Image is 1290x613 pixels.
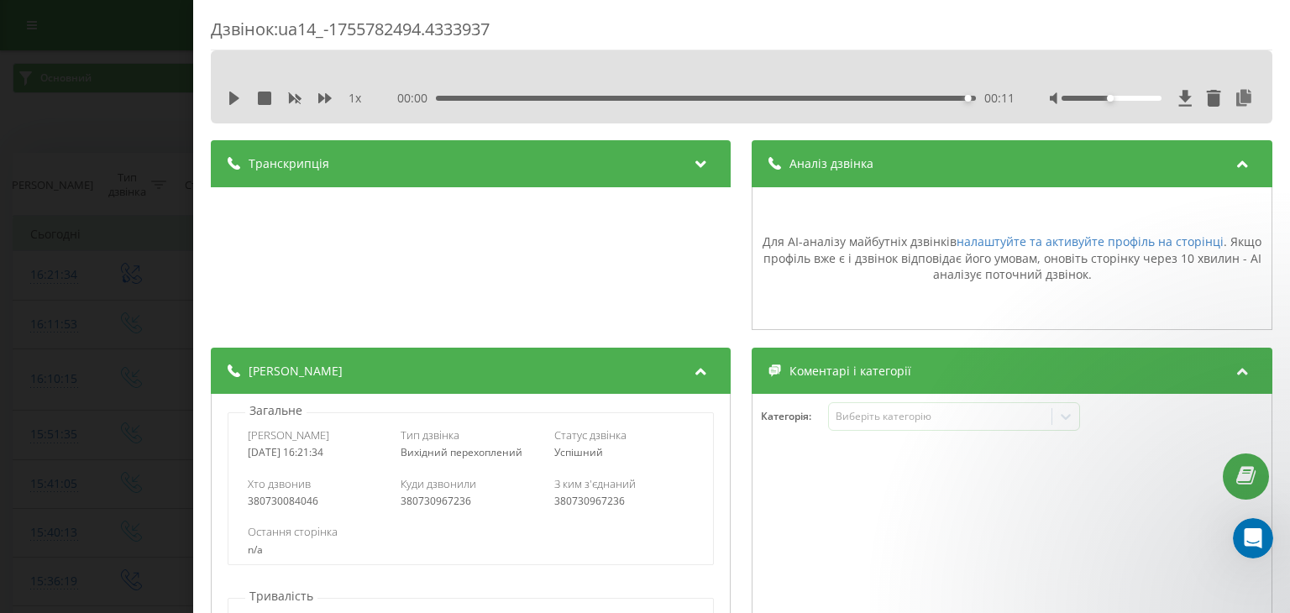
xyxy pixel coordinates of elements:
[401,427,460,443] span: Тип дзвінка
[398,90,437,107] span: 00:00
[211,18,1272,50] div: Дзвінок : ua14_-1755782494.4333937
[248,495,388,507] div: 380730084046
[245,588,317,605] p: Тривалість
[554,427,627,443] span: Статус дзвінка
[248,476,311,491] span: Хто дзвонив
[836,410,1046,423] div: Виберіть категорію
[248,524,338,539] span: Остання сторінка
[762,411,829,422] h4: Категорія :
[984,90,1015,107] span: 00:11
[762,233,1263,283] div: Для AI-аналізу майбутніх дзвінків . Якщо профіль вже є і дзвінок відповідає його умовам, оновіть ...
[401,476,477,491] span: Куди дзвонили
[248,544,694,556] div: n/a
[965,95,972,102] div: Accessibility label
[1233,518,1273,558] iframe: Intercom live chat
[401,445,523,459] span: Вихідний перехоплений
[1107,95,1114,102] div: Accessibility label
[349,90,361,107] span: 1 x
[249,363,343,380] span: [PERSON_NAME]
[245,402,307,419] p: Загальне
[790,363,912,380] span: Коментарі і категорії
[957,233,1224,249] a: налаштуйте та активуйте профіль на сторінці
[790,155,874,172] span: Аналіз дзвінка
[249,155,329,172] span: Транскрипція
[554,476,636,491] span: З ким з'єднаний
[554,495,695,507] div: 380730967236
[248,427,329,443] span: [PERSON_NAME]
[554,445,603,459] span: Успішний
[401,495,542,507] div: 380730967236
[248,447,388,458] div: [DATE] 16:21:34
